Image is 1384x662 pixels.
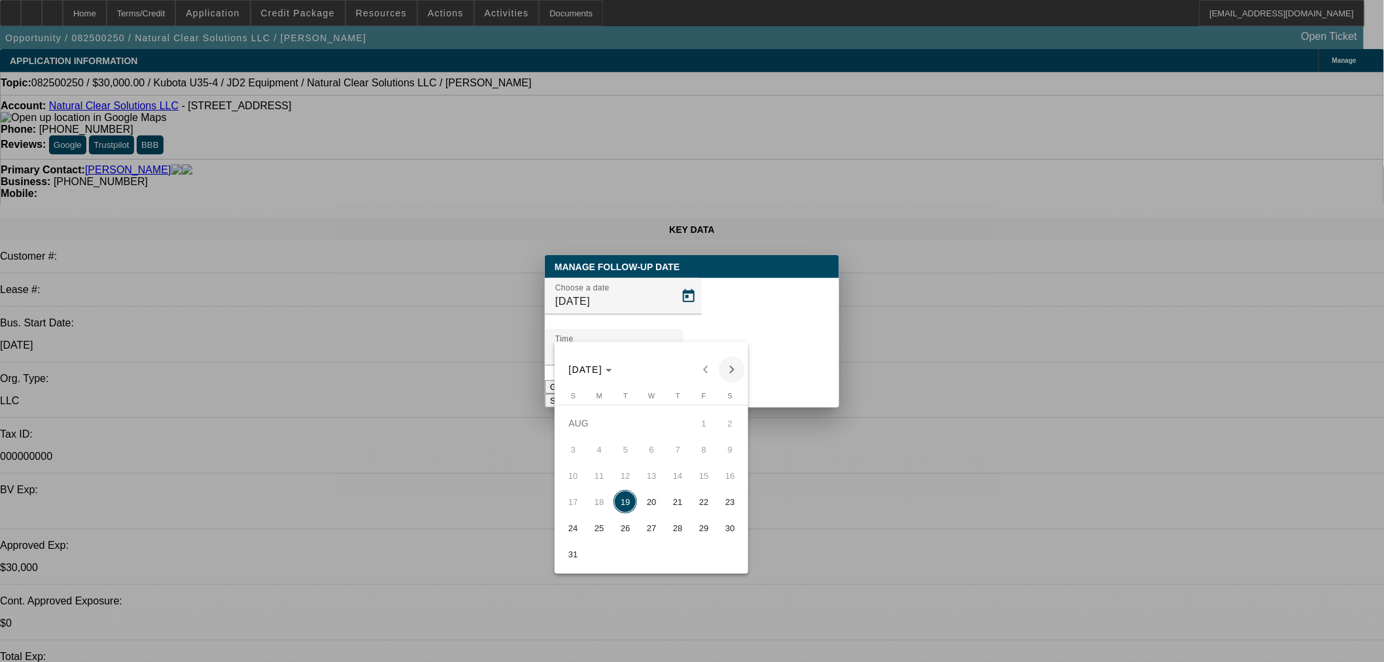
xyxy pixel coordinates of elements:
span: 19 [614,490,637,514]
span: S [571,392,576,400]
button: August 25, 2025 [586,515,612,541]
button: Choose month and year [564,358,618,381]
button: August 24, 2025 [560,515,586,541]
span: 14 [666,464,689,487]
span: 27 [640,516,663,540]
button: August 30, 2025 [717,515,743,541]
span: 12 [614,464,637,487]
span: 7 [666,438,689,461]
span: 3 [561,438,585,461]
button: August 10, 2025 [560,462,586,489]
button: August 4, 2025 [586,436,612,462]
span: 26 [614,516,637,540]
span: F [702,392,706,400]
span: 18 [587,490,611,514]
button: August 22, 2025 [691,489,717,515]
button: August 2, 2025 [717,410,743,436]
span: 13 [640,464,663,487]
button: August 11, 2025 [586,462,612,489]
button: August 26, 2025 [612,515,638,541]
button: August 17, 2025 [560,489,586,515]
span: 11 [587,464,611,487]
span: 25 [587,516,611,540]
button: August 19, 2025 [612,489,638,515]
span: S [728,392,733,400]
span: T [676,392,680,400]
button: August 7, 2025 [665,436,691,462]
button: August 16, 2025 [717,462,743,489]
button: August 1, 2025 [691,410,717,436]
button: August 14, 2025 [665,462,691,489]
button: Next month [719,357,745,383]
span: M [597,392,602,400]
span: 2 [718,411,742,435]
button: August 9, 2025 [717,436,743,462]
button: August 20, 2025 [638,489,665,515]
span: 8 [692,438,716,461]
span: 9 [718,438,742,461]
button: August 28, 2025 [665,515,691,541]
span: 1 [692,411,716,435]
span: [DATE] [569,364,603,375]
span: 6 [640,438,663,461]
button: August 21, 2025 [665,489,691,515]
button: August 8, 2025 [691,436,717,462]
button: August 23, 2025 [717,489,743,515]
span: 10 [561,464,585,487]
button: August 13, 2025 [638,462,665,489]
span: 21 [666,490,689,514]
span: 23 [718,490,742,514]
span: 15 [692,464,716,487]
span: 20 [640,490,663,514]
span: 4 [587,438,611,461]
td: AUG [560,410,691,436]
button: August 3, 2025 [560,436,586,462]
span: W [648,392,655,400]
span: T [623,392,628,400]
span: 28 [666,516,689,540]
button: August 12, 2025 [612,462,638,489]
button: August 27, 2025 [638,515,665,541]
button: August 5, 2025 [612,436,638,462]
button: August 31, 2025 [560,541,586,567]
span: 22 [692,490,716,514]
button: August 29, 2025 [691,515,717,541]
button: August 15, 2025 [691,462,717,489]
button: August 18, 2025 [586,489,612,515]
span: 5 [614,438,637,461]
span: 29 [692,516,716,540]
button: August 6, 2025 [638,436,665,462]
span: 31 [561,542,585,566]
span: 30 [718,516,742,540]
span: 24 [561,516,585,540]
span: 16 [718,464,742,487]
span: 17 [561,490,585,514]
